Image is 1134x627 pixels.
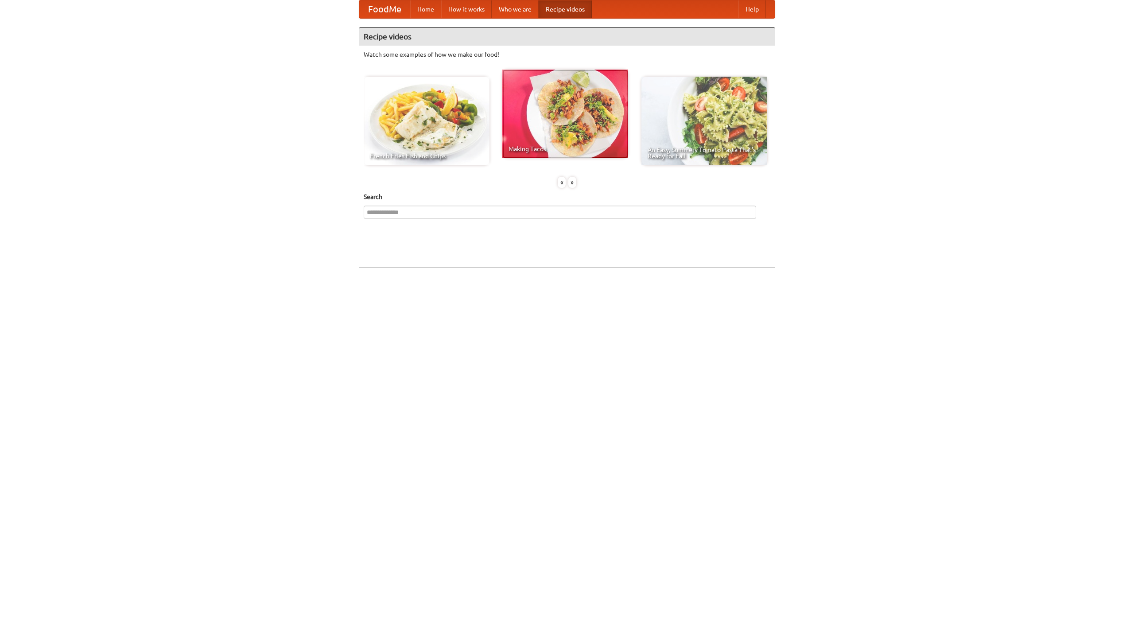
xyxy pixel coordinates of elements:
[364,50,770,59] p: Watch some examples of how we make our food!
[568,177,576,188] div: »
[648,147,761,159] span: An Easy, Summery Tomato Pasta That's Ready for Fall
[370,153,483,159] span: French Fries Fish and Chips
[558,177,566,188] div: «
[364,77,489,165] a: French Fries Fish and Chips
[502,70,628,158] a: Making Tacos
[359,28,775,46] h4: Recipe videos
[509,146,622,152] span: Making Tacos
[364,192,770,201] h5: Search
[641,77,767,165] a: An Easy, Summery Tomato Pasta That's Ready for Fall
[359,0,410,18] a: FoodMe
[441,0,492,18] a: How it works
[738,0,766,18] a: Help
[539,0,592,18] a: Recipe videos
[492,0,539,18] a: Who we are
[410,0,441,18] a: Home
